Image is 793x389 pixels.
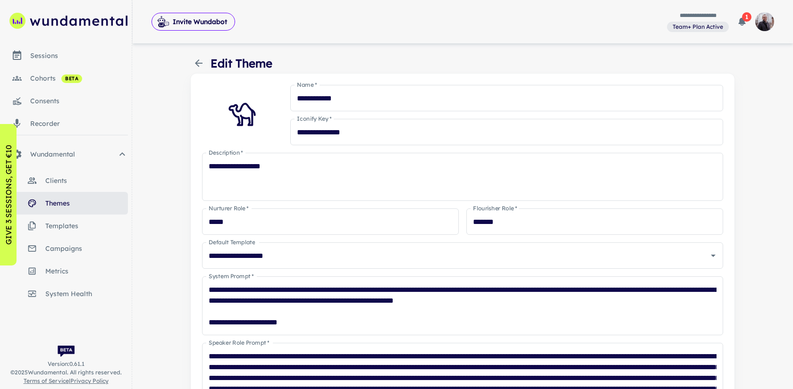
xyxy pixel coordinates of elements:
span: Wundamental [30,149,117,159]
div: sessions [30,50,128,61]
a: clients [4,169,128,192]
a: system health [4,282,128,305]
span: © 2025 Wundamental. All rights reserved. [10,368,122,377]
span: templates [45,221,128,231]
label: Name [297,81,317,89]
p: GIVE 3 SESSIONS, GET €10 [3,145,14,245]
label: Nurturer Role [209,204,249,212]
span: Version: 0.61.1 [48,360,84,368]
a: Privacy Policy [70,377,109,384]
button: Invite Wundabot [152,13,235,31]
label: Speaker Role Prompt [209,339,269,347]
span: View and manage your current plan and billing details. [667,22,729,31]
button: Open [707,249,720,262]
span: 1 [742,12,751,22]
div: consents [30,96,128,106]
span: | [24,377,109,385]
a: Terms of Service [24,377,69,384]
a: templates [4,215,128,237]
label: Flourisher Role [473,204,517,212]
span: themes [45,198,128,208]
label: Description [209,149,243,157]
label: Iconify Key [297,115,332,123]
div: cohorts [30,73,128,83]
span: campaigns [45,243,128,254]
span: Team+ Plan Active [669,23,727,31]
span: system health [45,289,128,299]
a: metrics [4,260,128,282]
span: clients [45,175,128,186]
a: recorder [4,112,128,135]
button: 1 [733,12,751,31]
div: recorder [30,118,128,129]
span: metrics [45,266,128,276]
label: System Prompt [209,272,253,280]
span: beta [61,75,82,83]
div: Wundamental [4,143,128,166]
a: sessions [4,44,128,67]
img: photoURL [755,12,774,31]
a: themes [4,192,128,215]
a: View and manage your current plan and billing details. [667,21,729,33]
a: consents [4,90,128,112]
label: Default Template [209,238,255,246]
a: cohorts beta [4,67,128,90]
a: campaigns [4,237,128,260]
span: Invite Wundabot to record a meeting [152,12,235,31]
h4: Edit Theme [211,55,272,72]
